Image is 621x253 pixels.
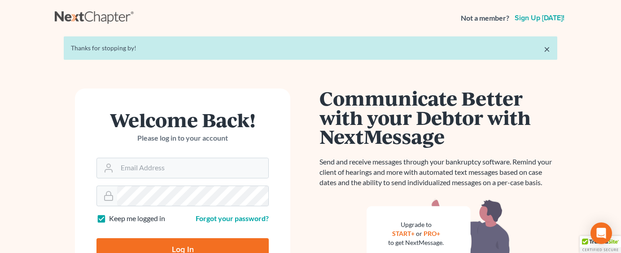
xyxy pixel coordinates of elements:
h1: Welcome Back! [96,110,269,129]
p: Send and receive messages through your bankruptcy software. Remind your client of hearings and mo... [319,157,557,188]
a: START+ [392,230,415,237]
input: Email Address [117,158,268,178]
a: Sign up [DATE]! [513,14,566,22]
div: Open Intercom Messenger [590,222,612,244]
span: or [416,230,422,237]
a: × [544,44,550,54]
div: to get NextMessage. [388,238,444,247]
strong: Not a member? [461,13,509,23]
a: PRO+ [424,230,440,237]
label: Keep me logged in [109,213,165,224]
div: Thanks for stopping by! [71,44,550,53]
a: Forgot your password? [196,214,269,222]
h1: Communicate Better with your Debtor with NextMessage [319,89,557,146]
p: Please log in to your account [96,133,269,143]
div: TrustedSite Certified [580,236,621,253]
div: Upgrade to [388,220,444,229]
